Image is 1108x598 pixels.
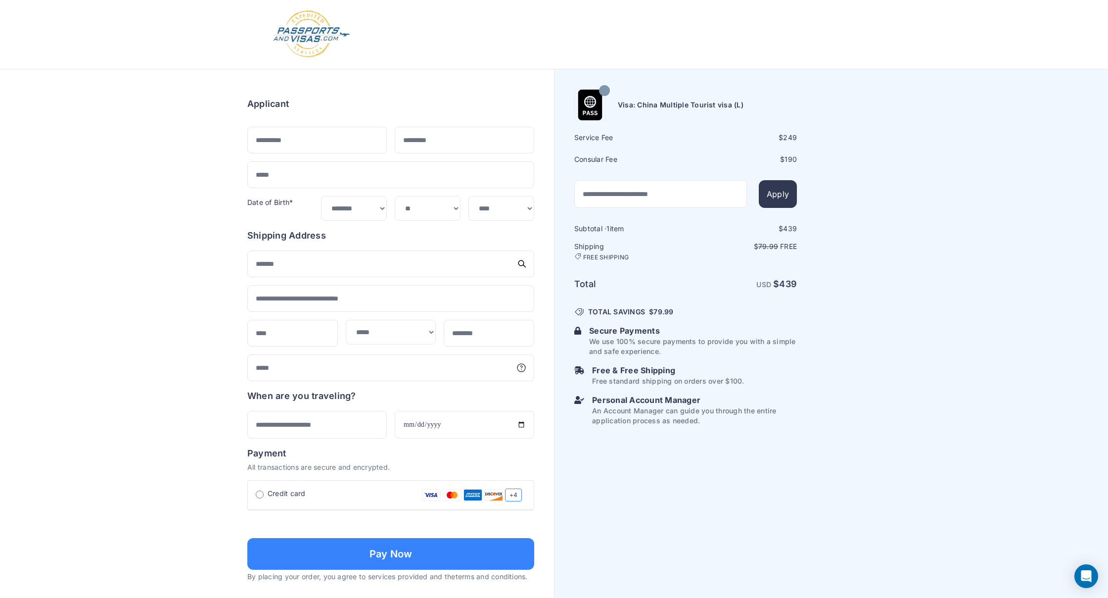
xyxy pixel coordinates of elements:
[592,406,797,426] p: An Account Manager can guide you through the entire application process as needed.
[456,572,526,581] a: terms and conditions
[592,364,744,376] h6: Free & Free Shipping
[247,447,534,460] h6: Payment
[592,394,797,406] h6: Personal Account Manager
[756,280,771,289] span: USD
[1074,564,1098,588] div: Open Intercom Messenger
[780,242,797,250] span: Free
[574,154,685,164] h6: Consular Fee
[505,489,522,501] span: +4
[758,242,778,250] span: 79.99
[687,242,797,251] p: $
[592,376,744,386] p: Free standard shipping on orders over $100.
[443,489,462,501] img: Mastercard
[589,337,797,356] p: We use 100% secure payments to provide you with a simple and safe experience.
[574,133,685,143] h6: Service Fee
[247,572,534,582] p: By placing your order, you agree to services provided and the .
[268,489,306,498] span: Credit card
[589,325,797,337] h6: Secure Payments
[574,277,685,291] h6: Total
[575,90,605,120] img: Product Name
[247,229,534,243] h6: Shipping Address
[247,538,534,570] button: Pay Now
[649,307,673,317] span: $
[516,363,526,373] svg: More information
[583,253,629,261] span: FREE SHIPPING
[779,279,797,289] span: 439
[618,100,743,110] h6: Visa: China Multiple Tourist visa (L)
[783,133,797,142] span: 249
[588,307,645,317] span: TOTAL SAVINGS
[687,224,797,234] div: $
[687,154,797,164] div: $
[773,279,797,289] strong: $
[247,462,534,472] p: All transactions are secure and encrypted.
[484,489,503,501] img: Discover
[606,224,609,233] span: 1
[574,242,685,261] h6: Shipping
[247,198,293,206] label: Date of Birth*
[463,489,482,501] img: Amex
[574,224,685,234] h6: Subtotal · item
[247,97,289,111] h6: Applicant
[653,307,673,316] span: 79.99
[759,180,797,208] button: Apply
[422,489,441,501] img: Visa Card
[687,133,797,143] div: $
[783,224,797,233] span: 439
[785,155,797,163] span: 190
[272,10,351,59] img: Logo
[247,389,356,403] h6: When are you traveling?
